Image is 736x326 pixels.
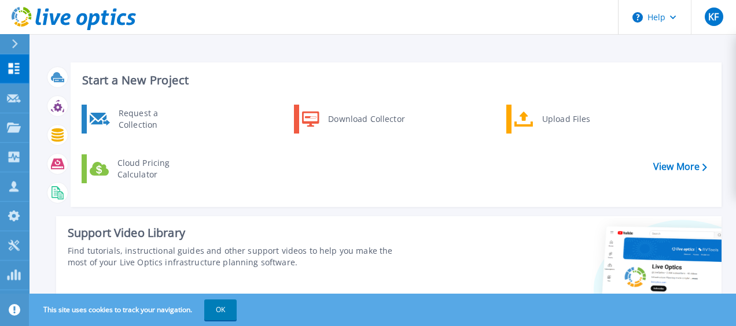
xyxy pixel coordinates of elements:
a: Request a Collection [82,105,200,134]
div: Find tutorials, instructional guides and other support videos to help you make the most of your L... [68,245,414,268]
a: View More [653,161,707,172]
button: OK [204,299,237,320]
div: Request a Collection [113,108,197,131]
span: This site uses cookies to track your navigation. [32,299,237,320]
a: Cloud Pricing Calculator [82,154,200,183]
span: KF [708,12,719,21]
a: Upload Files [506,105,625,134]
div: Download Collector [322,108,410,131]
a: Download Collector [294,105,413,134]
h3: Start a New Project [82,74,706,87]
div: Cloud Pricing Calculator [112,157,197,180]
div: Support Video Library [68,225,414,240]
div: Upload Files [536,108,622,131]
